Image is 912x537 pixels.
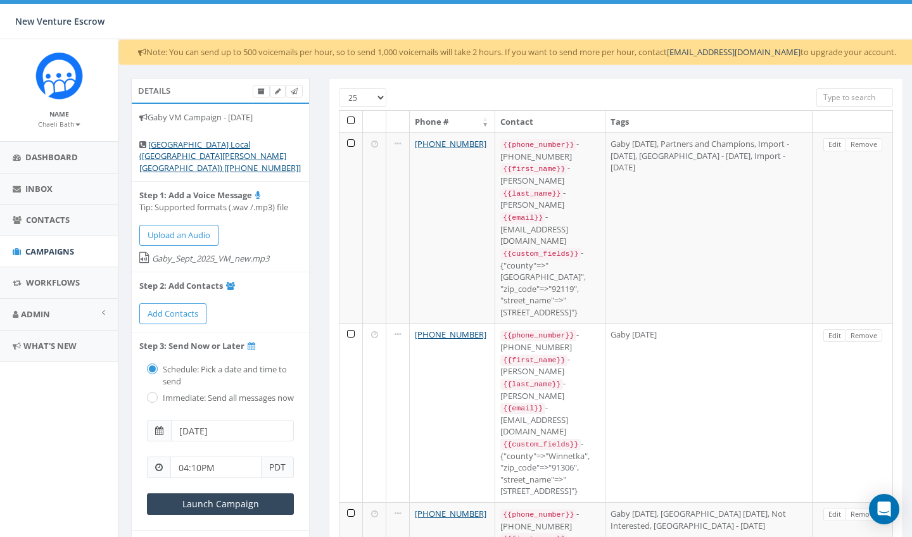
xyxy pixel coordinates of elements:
code: {{last_name}} [500,379,563,390]
b: Step 3: Send Now or Later [139,340,244,351]
div: - [PERSON_NAME] [500,353,600,377]
div: - {"county"=>"Winnetka", "zip_code"=>"91306", "street_name"=>"[STREET_ADDRESS]"} [500,438,600,497]
small: Chaeli Bath [38,120,80,129]
a: Edit [823,508,846,521]
span: Add Contacts [148,308,198,319]
label: Schedule: Pick a date and time to send [160,363,294,387]
a: Edit [823,329,846,343]
input: Launch Campaign [147,493,294,515]
div: - [PERSON_NAME] [500,377,600,401]
b: Step 1: Add a Voice Message [139,189,252,201]
a: [PHONE_NUMBER] [415,508,486,519]
code: {{phone_number}} [500,509,576,521]
b: Step 2: Add Contacts [139,280,223,291]
code: {{first_name}} [500,355,567,366]
span: Campaigns [25,246,74,257]
code: {{first_name}} [500,163,567,175]
div: Open Intercom Messenger [869,494,899,524]
div: - [PERSON_NAME] [500,187,600,211]
a: Remove [845,329,882,343]
span: PDT [262,457,294,478]
span: Workflows [26,277,80,288]
div: - [PERSON_NAME] [500,162,600,186]
code: {{phone_number}} [500,330,576,341]
l: Tip: Supported formats (.wav /.mp3) file [139,201,288,213]
div: - [EMAIL_ADDRESS][DOMAIN_NAME] [500,401,600,438]
th: Phone #: activate to sort column ascending [410,111,495,133]
div: - {"county"=>"[GEOGRAPHIC_DATA]", "zip_code"=>"92119", "street_name"=>"[STREET_ADDRESS]"} [500,247,600,319]
input: Type to search [816,88,893,107]
span: Admin [21,308,50,320]
div: - [PHONE_NUMBER] [500,329,600,353]
span: Contacts [26,214,70,225]
td: Gaby [DATE], Partners and Champions, Import - [DATE], [GEOGRAPHIC_DATA] - [DATE], Import - [DATE] [605,132,813,323]
li: Gaby VM Campaign - [DATE] [132,104,309,131]
div: Details [131,78,310,103]
code: {{custom_fields}} [500,248,581,260]
span: New Venture Escrow [15,15,104,27]
a: [GEOGRAPHIC_DATA] Local ([GEOGRAPHIC_DATA][PERSON_NAME][GEOGRAPHIC_DATA]) [[PHONE_NUMBER]] [139,139,301,174]
a: Chaeli Bath [38,118,80,129]
div: - [PHONE_NUMBER] [500,138,600,162]
div: - [PHONE_NUMBER] [500,508,600,532]
button: Upload an Audio [139,225,218,246]
code: {{last_name}} [500,188,563,199]
a: Remove [845,508,882,521]
code: {{email}} [500,403,545,414]
a: [PHONE_NUMBER] [415,329,486,340]
th: Tags [605,111,813,133]
code: {{email}} [500,212,545,224]
a: [EMAIL_ADDRESS][DOMAIN_NAME] [667,46,801,58]
label: Immediate: Send all messages now [160,392,294,405]
img: Rally_Corp_Icon_1.png [35,52,83,99]
span: Edit Campaign Title [275,86,281,96]
td: Gaby [DATE] [605,323,813,502]
a: Remove [845,138,882,151]
span: Dashboard [25,151,78,163]
a: Edit [823,138,846,151]
th: Contact [495,111,605,133]
code: {{phone_number}} [500,139,576,151]
small: Name [49,110,69,118]
a: [PHONE_NUMBER] [415,138,486,149]
span: What's New [23,340,77,351]
span: Inbox [25,183,53,194]
span: Send Test RVM [291,86,298,96]
a: Add Contacts [139,303,206,324]
span: Archive Campaign [258,86,265,96]
code: {{custom_fields}} [500,439,581,450]
label: Gaby_Sept_2025_VM_new.mp3 [139,246,301,265]
div: - [EMAIL_ADDRESS][DOMAIN_NAME] [500,211,600,247]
